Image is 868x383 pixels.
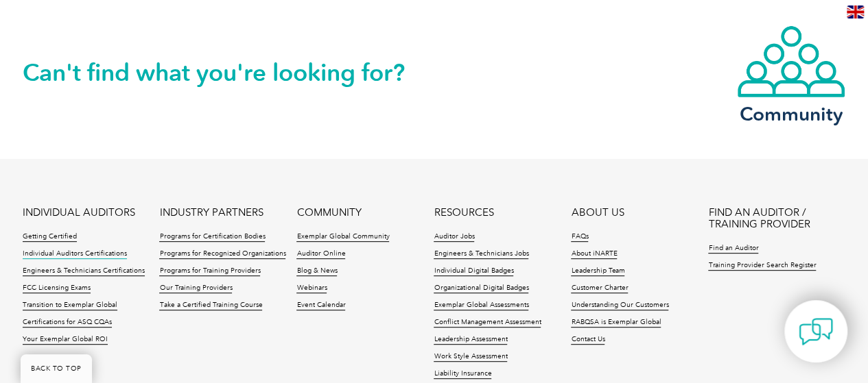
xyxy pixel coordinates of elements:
[159,301,262,310] a: Take a Certified Training Course
[434,335,507,345] a: Leadership Assessment
[434,284,528,293] a: Organizational Digital Badges
[434,207,493,219] a: RESOURCES
[23,207,135,219] a: INDIVIDUAL AUDITORS
[23,335,108,345] a: Your Exemplar Global ROI
[23,301,117,310] a: Transition to Exemplar Global
[296,232,389,242] a: Exemplar Global Community
[23,62,434,84] h2: Can't find what you're looking for?
[571,284,628,293] a: Customer Charter
[434,369,491,379] a: Liability Insurance
[23,249,127,259] a: Individual Auditors Certifications
[434,318,541,328] a: Conflict Management Assessment
[434,352,507,362] a: Work Style Assessment
[799,314,833,349] img: contact-chat.png
[708,261,816,271] a: Training Provider Search Register
[296,249,345,259] a: Auditor Online
[23,232,77,242] a: Getting Certified
[23,267,145,276] a: Engineers & Technicians Certifications
[296,207,361,219] a: COMMUNITY
[159,267,260,276] a: Programs for Training Providers
[736,25,846,123] a: Community
[847,5,864,18] img: en
[159,232,265,242] a: Programs for Certification Bodies
[434,232,474,242] a: Auditor Jobs
[434,249,528,259] a: Engineers & Technicians Jobs
[23,318,112,328] a: Certifications for ASQ CQAs
[571,207,624,219] a: ABOUT US
[434,267,513,276] a: Individual Digital Badges
[159,249,285,259] a: Programs for Recognized Organizations
[21,354,92,383] a: BACK TO TOP
[736,25,846,99] img: icon-community.webp
[571,301,668,310] a: Understanding Our Customers
[571,335,605,345] a: Contact Us
[434,301,528,310] a: Exemplar Global Assessments
[571,249,617,259] a: About iNARTE
[296,301,345,310] a: Event Calendar
[23,284,91,293] a: FCC Licensing Exams
[571,267,624,276] a: Leadership Team
[708,207,845,230] a: FIND AN AUDITOR / TRAINING PROVIDER
[736,106,846,123] h3: Community
[571,232,588,242] a: FAQs
[296,267,337,276] a: Blog & News
[571,318,661,328] a: RABQSA is Exemplar Global
[159,284,232,293] a: Our Training Providers
[708,244,758,254] a: Find an Auditor
[159,207,263,219] a: INDUSTRY PARTNERS
[296,284,327,293] a: Webinars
